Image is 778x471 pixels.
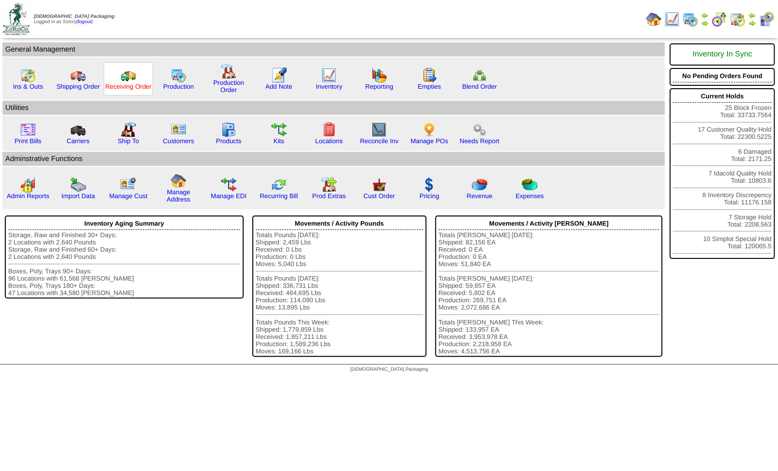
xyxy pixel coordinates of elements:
img: managecust.png [120,177,137,192]
a: Prod Extras [312,192,346,200]
img: arrowright.gif [748,19,756,27]
a: Empties [418,83,441,90]
img: prodextras.gif [321,177,337,192]
a: Kits [273,137,284,145]
img: zoroco-logo-small.webp [3,3,29,35]
img: import.gif [70,177,86,192]
img: locations.gif [321,122,337,137]
img: calendarinout.gif [20,67,36,83]
div: 25 Block Frozen Total: 33733.7564 17 Customer Quality Hold Total: 22300.5225 6 Damaged Total: 217... [669,88,775,259]
span: [DEMOGRAPHIC_DATA] Packaging [34,14,114,19]
a: Ins & Outs [13,83,43,90]
img: edi.gif [221,177,236,192]
div: Inventory In Sync [673,45,771,64]
a: Reporting [365,83,393,90]
img: po.png [422,122,437,137]
a: Receiving Order [105,83,151,90]
a: Import Data [61,192,95,200]
img: calendarprod.gif [682,12,698,27]
img: orders.gif [271,67,287,83]
a: Recurring Bill [259,192,298,200]
img: invoice2.gif [20,122,36,137]
a: Customers [163,137,194,145]
a: Add Note [265,83,292,90]
img: pie_chart.png [472,177,487,192]
div: Totals [PERSON_NAME] [DATE]: Shipped: 82,156 EA Received: 0 EA Production: 0 EA Moves: 51,840 EA ... [438,231,659,355]
img: arrowleft.gif [748,12,756,19]
img: line_graph.gif [321,67,337,83]
a: Carriers [67,137,89,145]
a: Locations [315,137,342,145]
td: General Management [2,42,665,56]
div: Movements / Activity Pounds [256,217,423,230]
a: (logout) [76,19,93,25]
div: Inventory Aging Summary [8,217,240,230]
img: calendarcustomer.gif [759,12,774,27]
img: truck3.gif [70,122,86,137]
div: No Pending Orders Found [673,70,771,82]
a: Admin Reports [7,192,49,200]
span: Logged in as Sstory [34,14,114,25]
img: home.gif [171,173,186,188]
a: Manage POs [410,137,448,145]
img: calendarinout.gif [730,12,745,27]
img: graph.gif [371,67,387,83]
img: graph2.png [20,177,36,192]
img: network.png [472,67,487,83]
a: Ship To [118,137,139,145]
a: Blend Order [462,83,497,90]
a: Manage Cust [109,192,147,200]
img: reconcile.gif [271,177,287,192]
img: pie_chart2.png [522,177,537,192]
a: Products [216,137,242,145]
img: line_graph2.gif [371,122,387,137]
img: factory2.gif [121,122,136,137]
img: truck.gif [70,67,86,83]
div: Totals Pounds [DATE]: Shipped: 2,459 Lbs Received: 0 Lbs Production: 0 Lbs Moves: 5,040 Lbs Total... [256,231,423,355]
a: Manage EDI [211,192,246,200]
div: Storage, Raw and Finished 30+ Days: 2 Locations with 2,640 Pounds Storage, Raw and Finished 60+ D... [8,231,240,296]
img: truck2.gif [121,67,136,83]
a: Cust Order [363,192,395,200]
a: Needs Report [460,137,499,145]
img: workorder.gif [422,67,437,83]
a: Production [163,83,194,90]
img: cabinet.gif [221,122,236,137]
a: Expenses [516,192,544,200]
img: arrowleft.gif [701,12,709,19]
img: cust_order.png [371,177,387,192]
img: workflow.gif [271,122,287,137]
img: home.gif [646,12,661,27]
div: Current Holds [673,90,771,103]
a: Reconcile Inv [360,137,398,145]
img: workflow.png [472,122,487,137]
a: Revenue [466,192,492,200]
img: factory.gif [221,64,236,79]
img: arrowright.gif [701,19,709,27]
td: Utilities [2,101,665,115]
img: customers.gif [171,122,186,137]
a: Production Order [213,79,244,94]
div: Movements / Activity [PERSON_NAME] [438,217,659,230]
img: calendarblend.gif [711,12,727,27]
a: Print Bills [14,137,41,145]
img: calendarprod.gif [171,67,186,83]
a: Manage Address [167,188,191,203]
a: Inventory [316,83,342,90]
a: Pricing [420,192,439,200]
span: [DEMOGRAPHIC_DATA] Packaging [350,367,428,372]
img: line_graph.gif [664,12,680,27]
td: Adminstrative Functions [2,152,665,166]
a: Shipping Order [56,83,100,90]
img: dollar.gif [422,177,437,192]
